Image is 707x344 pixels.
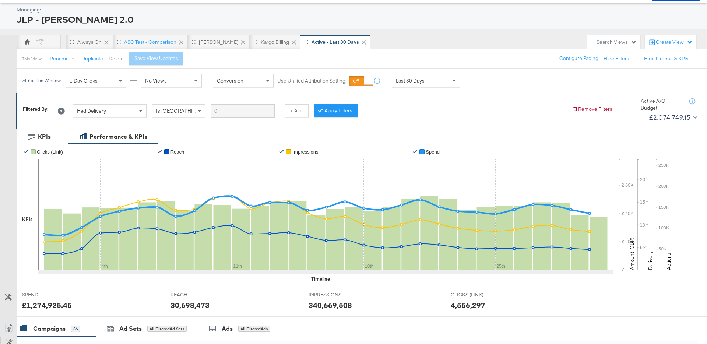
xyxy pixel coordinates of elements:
div: £1,274,925.45 [22,300,72,310]
button: Remove Filters [572,106,612,113]
div: Ad Sets [119,324,142,333]
div: Search Views [597,39,637,46]
div: 340,669,508 [309,300,352,310]
div: ASC Test - comparison [124,39,176,46]
button: Hide Filters [604,55,629,62]
div: Managing: [17,6,698,13]
span: Is [GEOGRAPHIC_DATA] [156,108,212,114]
a: ✔ [411,148,418,155]
span: Had Delivery [77,108,106,114]
button: Delete [109,55,124,62]
div: All Filtered Ads [238,326,270,332]
text: Delivery [647,251,654,270]
div: Active - Last 30 Days [312,39,359,46]
div: £2,074,749.15 [649,112,690,123]
div: 30,698,473 [170,300,210,310]
span: SPEND [22,291,77,298]
div: Drag to reorder tab [70,40,74,44]
button: £2,074,749.15 [646,112,699,123]
div: Drag to reorder tab [304,40,308,44]
div: Create View [656,39,693,46]
div: KPIs [38,133,51,141]
div: Filtered By: [23,106,49,113]
a: ✔ [278,148,285,155]
div: Drag to reorder tab [191,40,196,44]
div: Performance & KPIs [89,133,147,141]
div: 4,556,297 [451,300,485,310]
span: Impressions [292,149,318,155]
a: ✔ [156,148,163,155]
span: Last 30 Days [396,77,425,84]
button: Hide Graphs & KPIs [644,55,689,62]
div: Always On [77,39,102,46]
div: Timeline [311,275,330,282]
button: Configure Pacing [554,52,604,65]
button: Apply Filters [314,104,358,117]
span: IMPRESSIONS [309,291,364,298]
span: CLICKS (LINK) [451,291,506,298]
div: Drag to reorder tab [117,40,121,44]
div: JS [36,40,42,47]
div: Drag to reorder tab [253,40,257,44]
div: All Filtered Ad Sets [147,326,187,332]
input: Enter a search term [211,104,275,118]
div: Campaigns [33,324,66,333]
text: Amount (GBP) [629,238,635,270]
span: Reach [170,149,184,155]
span: Clicks (Link) [37,149,63,155]
span: No Views [145,77,167,84]
span: 1 Day Clicks [70,77,98,84]
div: 36 [71,326,80,332]
div: [PERSON_NAME] [199,39,238,46]
div: Active A/C Budget [641,98,681,111]
button: Rename [45,52,83,66]
span: Spend [426,149,440,155]
div: Ads [222,324,233,333]
span: Conversion [217,77,243,84]
div: Attribution Window: [22,78,62,83]
a: ✔ [22,148,29,155]
div: Kargo Billing [261,39,289,46]
text: Actions [665,253,672,270]
div: KPIs [22,216,33,223]
span: REACH [170,291,226,298]
button: Duplicate [81,55,103,62]
div: JLP - [PERSON_NAME] 2.0 [17,13,698,26]
label: Use Unified Attribution Setting: [277,77,347,84]
div: This View: [22,56,42,62]
button: + Add [285,104,309,117]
